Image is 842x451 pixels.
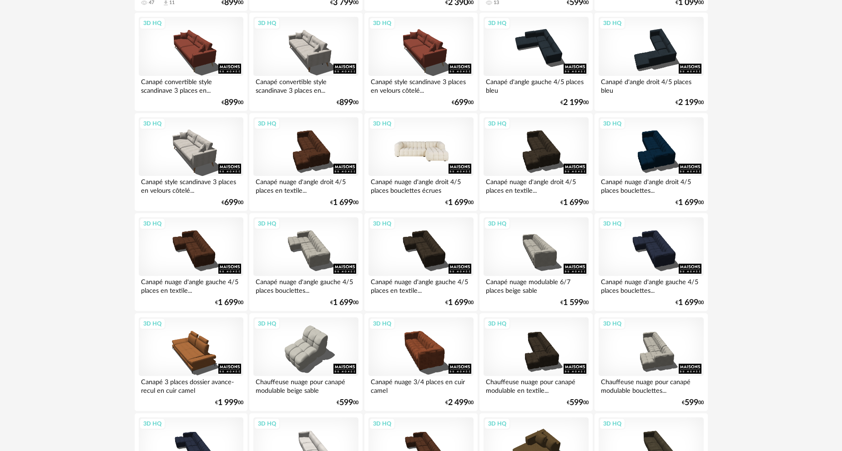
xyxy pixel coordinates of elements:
div: 3D HQ [484,218,510,230]
a: 3D HQ Canapé 3 places dossier avance-recul en cuir camel €1 99900 [135,313,247,411]
div: 3D HQ [599,17,625,29]
div: € 00 [452,100,474,106]
div: € 00 [676,300,704,306]
span: 2 499 [448,400,468,406]
span: 1 699 [448,200,468,206]
div: 3D HQ [139,418,166,430]
div: 3D HQ [484,318,510,330]
a: 3D HQ Canapé convertible style scandinave 3 places en... €89900 [249,13,362,111]
a: 3D HQ Canapé d'angle gauche 4/5 places bleu €2 19900 [479,13,592,111]
div: 3D HQ [369,17,395,29]
div: € 00 [567,400,589,406]
div: Chauffeuse nuage pour canapé modulable beige sable [253,376,358,394]
div: € 00 [676,200,704,206]
div: Canapé nuage d'angle gauche 4/5 places bouclettes... [599,276,703,294]
div: 3D HQ [599,318,625,330]
a: 3D HQ Canapé nuage d'angle droit 4/5 places bouclettes écrues €1 69900 [364,113,477,211]
div: Canapé nuage d'angle gauche 4/5 places en textile... [139,276,243,294]
div: 3D HQ [484,418,510,430]
a: 3D HQ Canapé nuage d'angle droit 4/5 places en textile... €1 69900 [479,113,592,211]
span: 699 [454,100,468,106]
div: Canapé nuage 3/4 places en cuir camel [368,376,473,394]
span: 1 699 [448,300,468,306]
div: € 00 [330,300,358,306]
a: 3D HQ Canapé style scandinave 3 places en velours côtelé... €69900 [364,13,477,111]
div: € 00 [560,300,589,306]
div: Canapé nuage d'angle droit 4/5 places en textile... [253,176,358,194]
div: 3D HQ [254,218,280,230]
div: 3D HQ [369,418,395,430]
div: Canapé convertible style scandinave 3 places en... [139,76,243,94]
div: € 00 [337,400,358,406]
div: 3D HQ [139,17,166,29]
a: 3D HQ Canapé nuage 3/4 places en cuir camel €2 49900 [364,313,477,411]
div: 3D HQ [254,318,280,330]
span: 899 [339,100,353,106]
span: 1 699 [333,300,353,306]
span: 1 999 [218,400,238,406]
div: € 00 [445,300,474,306]
span: 1 699 [678,200,698,206]
span: 899 [224,100,238,106]
a: 3D HQ Canapé nuage modulable 6/7 places beige sable €1 59900 [479,213,592,311]
div: € 00 [682,400,704,406]
span: 1 699 [333,200,353,206]
div: 3D HQ [484,17,510,29]
div: € 00 [330,200,358,206]
a: 3D HQ Canapé nuage d'angle gauche 4/5 places en textile... €1 69900 [364,213,477,311]
div: Canapé convertible style scandinave 3 places en... [253,76,358,94]
span: 2 199 [678,100,698,106]
span: 699 [224,200,238,206]
div: Chauffeuse nuage pour canapé modulable en textile... [484,376,588,394]
div: 3D HQ [369,318,395,330]
a: 3D HQ Canapé convertible style scandinave 3 places en... €89900 [135,13,247,111]
div: Canapé d'angle droit 4/5 places bleu [599,76,703,94]
div: 3D HQ [599,218,625,230]
a: 3D HQ Canapé nuage d'angle gauche 4/5 places bouclettes... €1 69900 [249,213,362,311]
div: 3D HQ [254,418,280,430]
a: 3D HQ Chauffeuse nuage pour canapé modulable bouclettes... €59900 [595,313,707,411]
div: € 00 [445,200,474,206]
div: 3D HQ [484,118,510,130]
div: € 00 [215,300,243,306]
div: 3D HQ [599,418,625,430]
a: 3D HQ Canapé nuage d'angle droit 4/5 places bouclettes... €1 69900 [595,113,707,211]
a: 3D HQ Canapé nuage d'angle droit 4/5 places en textile... €1 69900 [249,113,362,211]
span: 599 [570,400,583,406]
div: € 00 [222,100,243,106]
span: 1 599 [563,300,583,306]
div: Canapé nuage d'angle droit 4/5 places bouclettes écrues [368,176,473,194]
div: Canapé 3 places dossier avance-recul en cuir camel [139,376,243,394]
div: Canapé nuage modulable 6/7 places beige sable [484,276,588,294]
div: € 00 [560,100,589,106]
a: 3D HQ Canapé style scandinave 3 places en velours côtelé... €69900 [135,113,247,211]
span: 599 [339,400,353,406]
span: 1 699 [218,300,238,306]
div: Canapé nuage d'angle gauche 4/5 places en textile... [368,276,473,294]
div: 3D HQ [369,118,395,130]
div: Canapé style scandinave 3 places en velours côtelé... [139,176,243,194]
a: 3D HQ Chauffeuse nuage pour canapé modulable en textile... €59900 [479,313,592,411]
a: 3D HQ Canapé nuage d'angle gauche 4/5 places en textile... €1 69900 [135,213,247,311]
a: 3D HQ Chauffeuse nuage pour canapé modulable beige sable €59900 [249,313,362,411]
div: 3D HQ [254,17,280,29]
span: 1 699 [563,200,583,206]
div: 3D HQ [139,118,166,130]
div: € 00 [445,400,474,406]
span: 599 [685,400,698,406]
span: 2 199 [563,100,583,106]
div: Chauffeuse nuage pour canapé modulable bouclettes... [599,376,703,394]
div: € 00 [560,200,589,206]
div: 3D HQ [139,218,166,230]
div: € 00 [676,100,704,106]
div: € 00 [222,200,243,206]
div: Canapé nuage d'angle droit 4/5 places bouclettes... [599,176,703,194]
div: 3D HQ [254,118,280,130]
div: Canapé style scandinave 3 places en velours côtelé... [368,76,473,94]
div: 3D HQ [599,118,625,130]
div: 3D HQ [369,218,395,230]
div: 3D HQ [139,318,166,330]
div: Canapé nuage d'angle droit 4/5 places en textile... [484,176,588,194]
div: € 00 [337,100,358,106]
span: 1 699 [678,300,698,306]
